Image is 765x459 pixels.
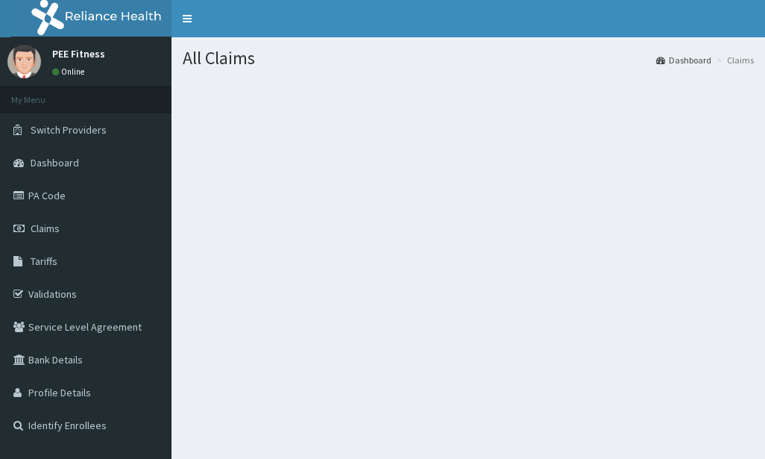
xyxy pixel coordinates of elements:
[656,54,711,66] a: Dashboard
[713,54,754,66] li: Claims
[31,123,107,137] span: Switch Providers
[183,49,754,68] h1: All Claims
[52,66,88,77] a: Online
[7,45,41,78] img: User Image
[31,156,79,169] span: Dashboard
[52,49,105,59] p: PEE Fitness
[31,255,57,268] span: Tariffs
[31,222,60,235] span: Claims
